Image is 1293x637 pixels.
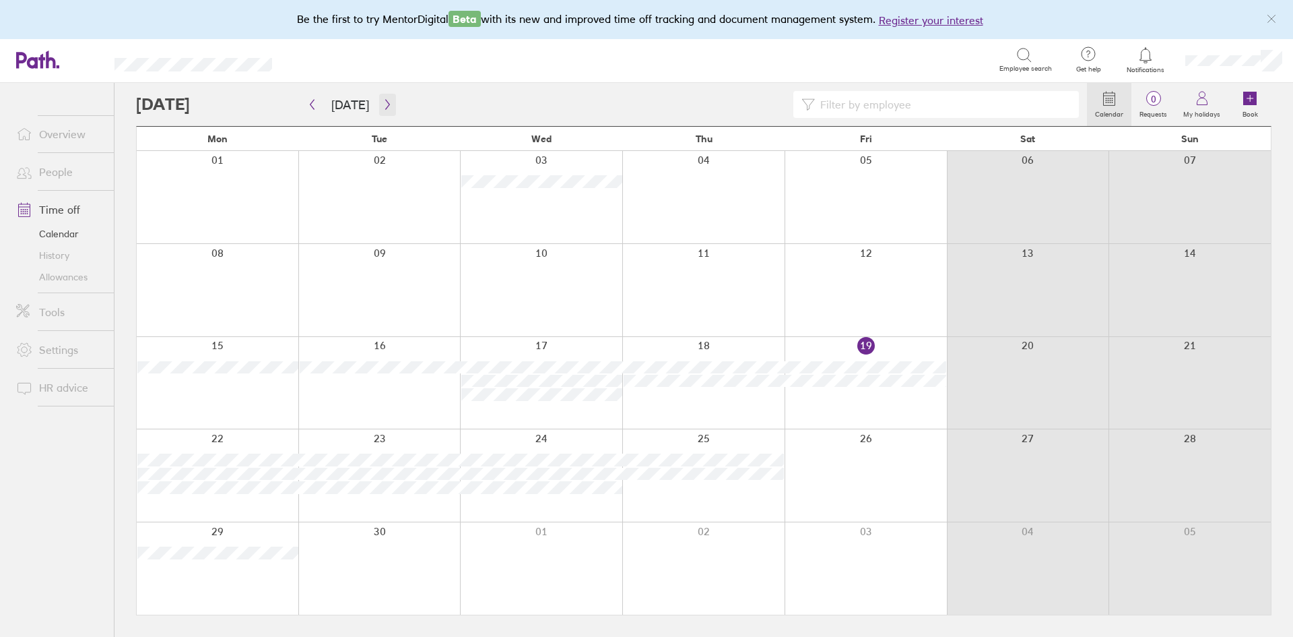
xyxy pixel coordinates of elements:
[372,133,387,144] span: Tue
[5,223,114,245] a: Calendar
[999,65,1052,73] span: Employee search
[297,11,997,28] div: Be the first to try MentorDigital with its new and improved time off tracking and document manage...
[815,92,1071,117] input: Filter by employee
[1131,107,1175,119] label: Requests
[5,196,114,223] a: Time off
[531,133,552,144] span: Wed
[5,266,114,288] a: Allowances
[207,133,228,144] span: Mon
[5,299,114,326] a: Tools
[5,121,114,148] a: Overview
[879,12,983,28] button: Register your interest
[1124,46,1168,74] a: Notifications
[5,374,114,401] a: HR advice
[1234,107,1266,119] label: Book
[1124,66,1168,74] span: Notifications
[5,245,114,266] a: History
[1087,107,1131,119] label: Calendar
[5,336,114,363] a: Settings
[1067,65,1110,73] span: Get help
[1228,83,1271,126] a: Book
[860,133,872,144] span: Fri
[1020,133,1035,144] span: Sat
[1175,107,1228,119] label: My holidays
[1087,83,1131,126] a: Calendar
[1131,83,1175,126] a: 0Requests
[321,94,380,116] button: [DATE]
[449,11,481,27] span: Beta
[1131,94,1175,104] span: 0
[308,53,343,65] div: Search
[1181,133,1199,144] span: Sun
[1175,83,1228,126] a: My holidays
[696,133,712,144] span: Thu
[5,158,114,185] a: People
